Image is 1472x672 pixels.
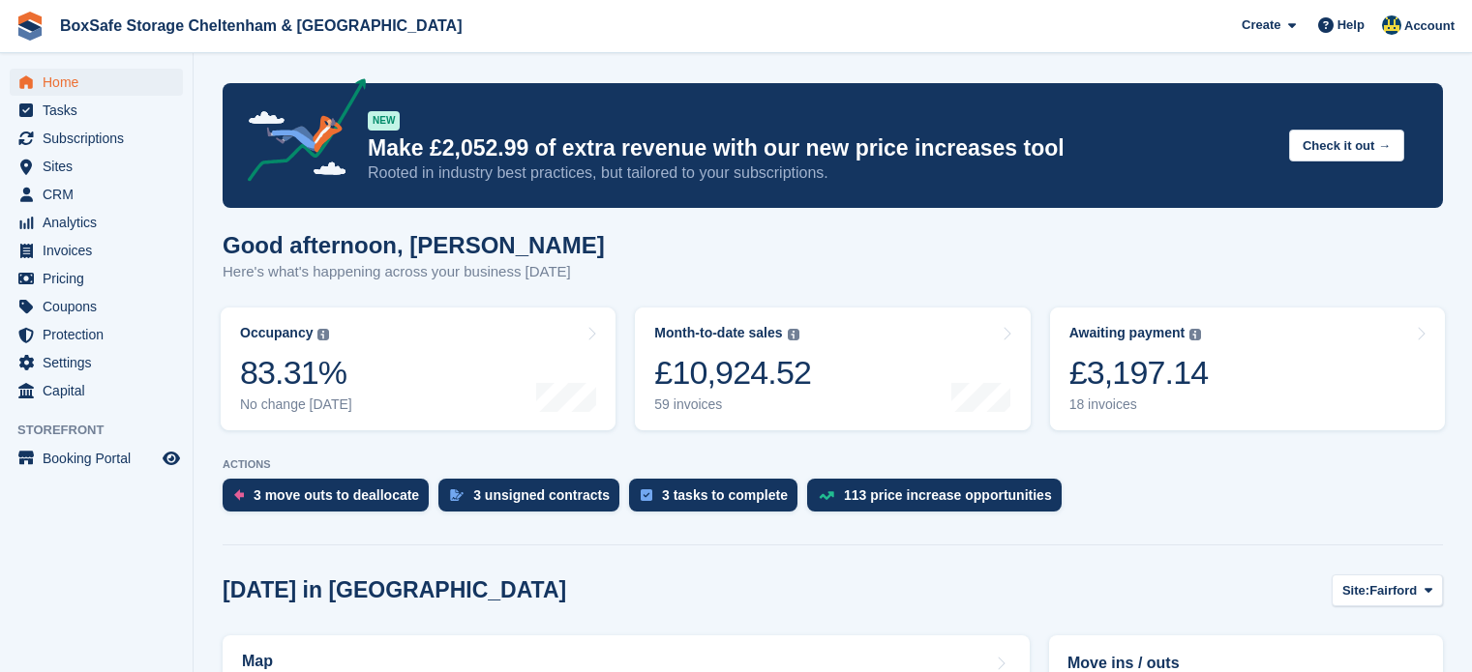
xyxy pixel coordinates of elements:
[43,321,159,348] span: Protection
[654,396,811,413] div: 59 invoices
[223,577,566,603] h2: [DATE] in [GEOGRAPHIC_DATA]
[10,181,183,208] a: menu
[10,125,183,152] a: menu
[43,349,159,376] span: Settings
[1050,307,1445,430] a: Awaiting payment £3,197.14 18 invoices
[1069,325,1186,341] div: Awaiting payment
[221,307,616,430] a: Occupancy 83.31% No change [DATE]
[43,209,159,236] span: Analytics
[43,69,159,96] span: Home
[231,78,367,189] img: price-adjustments-announcement-icon-8257ccfd72463d97f412b2fc003d46551f7dbcb40ab6d574587a9cd5c0d94...
[629,479,807,521] a: 3 tasks to complete
[15,12,45,41] img: stora-icon-8386f47178a22dfd0bd8f6a31ec36ba5ce8667c1dd55bd0f319d3a0aa187defe.svg
[438,479,629,521] a: 3 unsigned contracts
[10,349,183,376] a: menu
[654,325,782,341] div: Month-to-date sales
[1369,581,1417,600] span: Fairford
[10,237,183,264] a: menu
[807,479,1071,521] a: 113 price increase opportunities
[819,491,834,500] img: price_increase_opportunities-93ffe204e8149a01c8c9dc8f82e8f89637d9d84a8eef4429ea346261dce0b2c0.svg
[1069,396,1209,413] div: 18 invoices
[240,353,352,393] div: 83.31%
[223,232,605,258] h1: Good afternoon, [PERSON_NAME]
[1337,15,1365,35] span: Help
[10,293,183,320] a: menu
[1069,353,1209,393] div: £3,197.14
[10,97,183,124] a: menu
[43,445,159,472] span: Booking Portal
[43,377,159,404] span: Capital
[1189,329,1201,340] img: icon-info-grey-7440780725fd019a000dd9b08b2336e03edf1995a4989e88bcd33f0948082b44.svg
[1342,581,1369,600] span: Site:
[242,653,273,670] h2: Map
[788,329,799,340] img: icon-info-grey-7440780725fd019a000dd9b08b2336e03edf1995a4989e88bcd33f0948082b44.svg
[240,396,352,413] div: No change [DATE]
[1382,15,1401,35] img: Kim Virabi
[844,487,1052,503] div: 113 price increase opportunities
[10,209,183,236] a: menu
[160,447,183,470] a: Preview store
[473,487,610,503] div: 3 unsigned contracts
[43,293,159,320] span: Coupons
[43,181,159,208] span: CRM
[10,445,183,472] a: menu
[317,329,329,340] img: icon-info-grey-7440780725fd019a000dd9b08b2336e03edf1995a4989e88bcd33f0948082b44.svg
[234,489,244,501] img: move_outs_to_deallocate_icon-f764333ba52eb49d3ac5e1228854f67142a1ed5810a6f6cc68b1a99e826820c5.svg
[254,487,419,503] div: 3 move outs to deallocate
[368,134,1274,162] p: Make £2,052.99 of extra revenue with our new price increases tool
[635,307,1030,430] a: Month-to-date sales £10,924.52 59 invoices
[43,237,159,264] span: Invoices
[1289,130,1404,161] button: Check it out →
[1332,574,1443,606] button: Site: Fairford
[43,125,159,152] span: Subscriptions
[368,111,400,131] div: NEW
[10,265,183,292] a: menu
[368,162,1274,184] p: Rooted in industry best practices, but tailored to your subscriptions.
[17,421,193,440] span: Storefront
[654,353,811,393] div: £10,924.52
[52,10,469,42] a: BoxSafe Storage Cheltenham & [GEOGRAPHIC_DATA]
[10,69,183,96] a: menu
[10,377,183,404] a: menu
[43,97,159,124] span: Tasks
[450,489,464,501] img: contract_signature_icon-13c848040528278c33f63329250d36e43548de30e8caae1d1a13099fd9432cc5.svg
[223,458,1443,471] p: ACTIONS
[662,487,788,503] div: 3 tasks to complete
[223,261,605,283] p: Here's what's happening across your business [DATE]
[641,489,652,501] img: task-75834270c22a3079a89374b754ae025e5fb1db73e45f91037f5363f120a921f8.svg
[43,153,159,180] span: Sites
[240,325,313,341] div: Occupancy
[223,479,438,521] a: 3 move outs to deallocate
[1242,15,1280,35] span: Create
[1404,16,1455,36] span: Account
[43,265,159,292] span: Pricing
[10,153,183,180] a: menu
[10,321,183,348] a: menu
